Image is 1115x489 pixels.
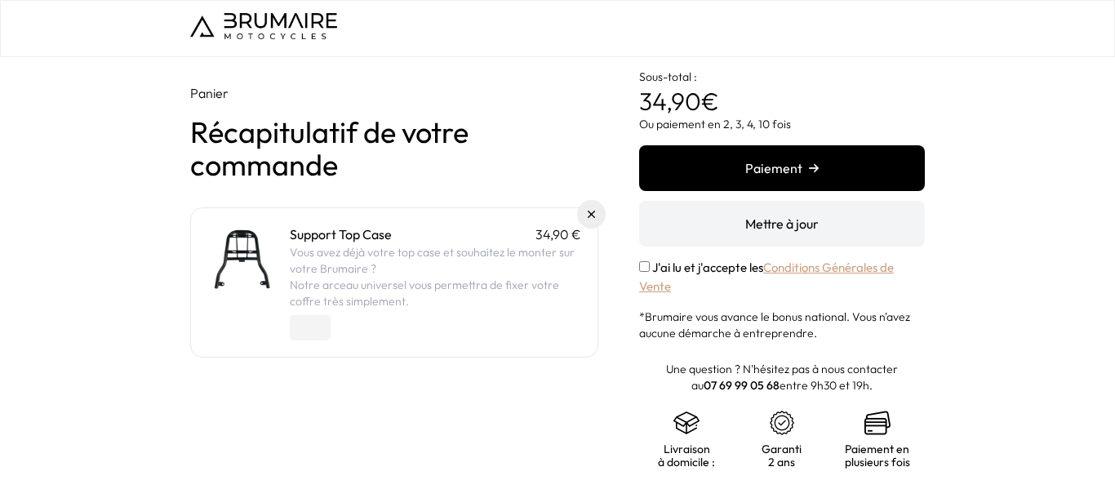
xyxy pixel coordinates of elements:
[639,201,925,247] button: Mettre à jour
[673,410,700,436] img: shipping.png
[769,410,795,436] img: certificat-de-garantie.png
[809,163,819,173] img: right-arrow.png
[639,260,894,294] label: J'ai lu et j'accepte les
[190,116,598,181] h1: Récapitulatif de votre commande
[639,69,697,84] span: Sous-total :
[639,309,925,341] p: *Brumaire vous avance le bonus national. Vous n'avez aucune démarche à entreprendre.
[290,277,581,309] p: Notre arceau universel vous permettra de fixer votre coffre très simplement.
[190,13,337,39] img: Logo de Brumaire
[704,378,780,393] a: 07 69 99 05 68
[535,224,581,244] p: 34,90 €
[290,244,581,277] p: Vous avez déjà votre top case et souhaitez le monter sur votre Brumaire ?
[639,260,894,294] a: Conditions Générales de Vente
[207,224,277,294] img: Support Top Case
[639,57,925,116] p: €
[639,361,925,393] p: Une question ? N'hésitez pas à nous contacter au entre 9h30 et 19h.
[639,145,925,191] button: Paiement
[655,442,718,469] p: Livraison à domicile :
[639,86,701,117] span: 34,90
[588,211,595,218] img: Supprimer du panier
[639,116,925,132] p: Ou paiement en 2, 3, 4, 10 fois
[751,442,814,469] p: Garanti 2 ans
[290,226,392,242] a: Support Top Case
[190,83,598,103] p: Panier
[845,442,910,469] p: Paiement en plusieurs fois
[864,410,891,436] img: credit-cards.png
